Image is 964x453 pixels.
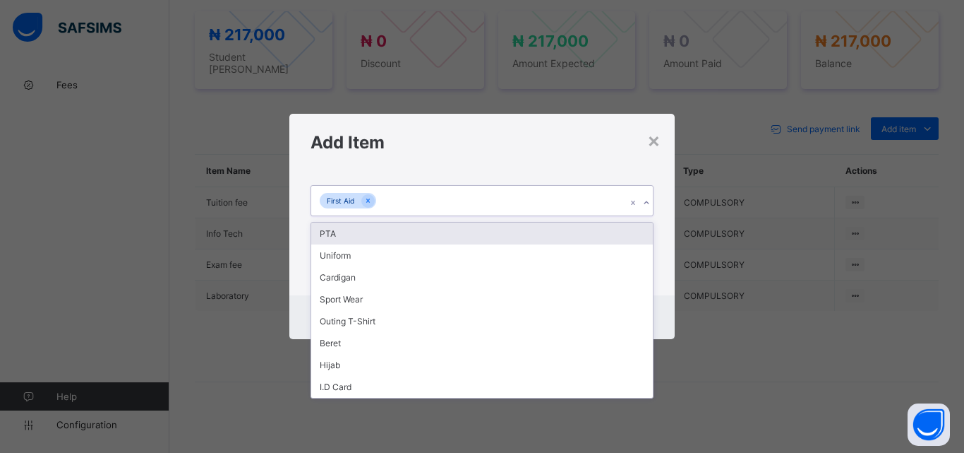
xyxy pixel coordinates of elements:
div: Cardigan [311,266,653,288]
div: Beret [311,332,653,354]
div: I.D Card [311,376,653,398]
div: Outing T-Shirt [311,310,653,332]
div: PTA [311,223,653,245]
h1: Add Item [311,132,653,153]
div: Hijab [311,354,653,376]
button: Open asap [908,404,950,446]
div: Uniform [311,245,653,266]
div: × [647,128,661,152]
div: Sport Wear [311,288,653,310]
div: First Aid [320,193,361,209]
